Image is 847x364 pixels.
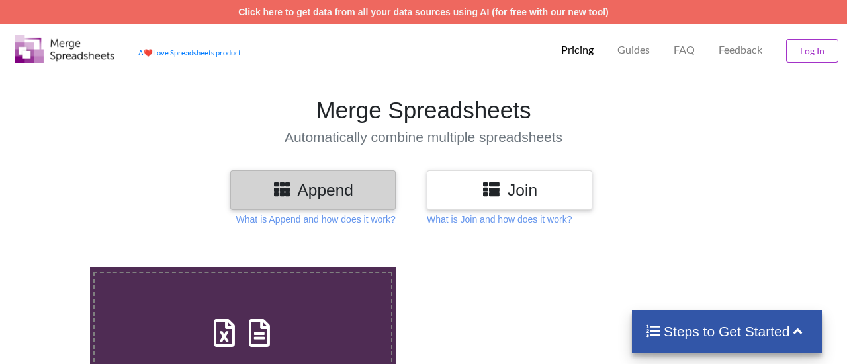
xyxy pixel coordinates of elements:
a: Click here to get data from all your data sources using AI (for free with our new tool) [238,7,609,17]
p: FAQ [674,43,695,57]
span: Feedback [719,44,762,55]
button: Log In [786,39,838,63]
h3: Append [240,180,386,200]
a: AheartLove Spreadsheets product [138,48,241,57]
p: What is Append and how does it work? [236,213,396,226]
h3: Join [437,180,582,200]
p: Pricing [561,43,594,57]
img: Logo.png [15,35,114,63]
p: What is Join and how does it work? [427,213,572,226]
h4: Steps to Get Started [645,323,809,340]
p: Guides [617,43,650,57]
span: heart [144,48,153,57]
